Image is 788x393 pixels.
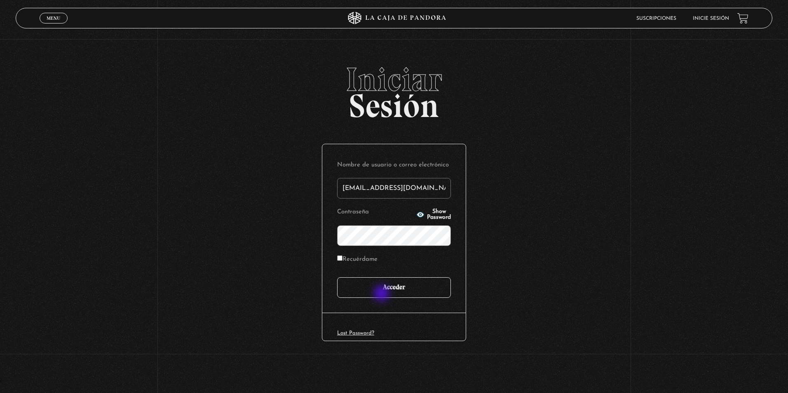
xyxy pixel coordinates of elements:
[337,253,378,266] label: Recuérdame
[337,330,374,336] a: Lost Password?
[16,63,772,116] h2: Sesión
[16,63,772,96] span: Iniciar
[636,16,676,21] a: Suscripciones
[737,13,748,24] a: View your shopping cart
[337,206,414,219] label: Contraseña
[44,23,63,28] span: Cerrar
[337,159,451,172] label: Nombre de usuario o correo electrónico
[416,209,451,220] button: Show Password
[337,255,342,261] input: Recuérdame
[427,209,451,220] span: Show Password
[337,277,451,298] input: Acceder
[693,16,729,21] a: Inicie sesión
[47,16,60,21] span: Menu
